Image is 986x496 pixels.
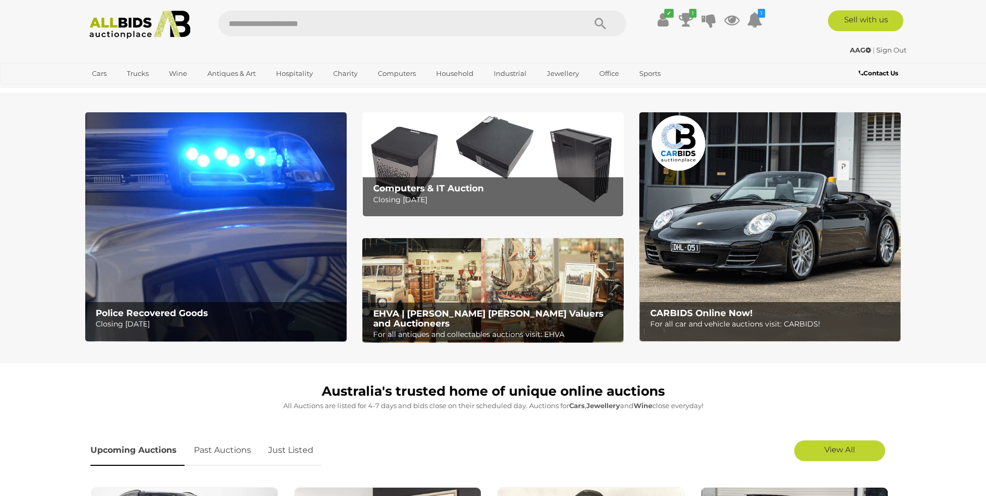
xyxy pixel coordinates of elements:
[650,308,753,318] b: CARBIDS Online Now!
[876,46,906,54] a: Sign Out
[373,183,484,193] b: Computers & IT Auction
[655,10,671,29] a: ✔
[859,69,898,77] b: Contact Us
[487,65,533,82] a: Industrial
[586,401,620,410] strong: Jewellery
[824,445,855,454] span: View All
[639,112,901,342] img: CARBIDS Online Now!
[664,9,674,18] i: ✔
[859,68,901,79] a: Contact Us
[362,238,624,343] a: EHVA | Evans Hastings Valuers and Auctioneers EHVA | [PERSON_NAME] [PERSON_NAME] Valuers and Auct...
[201,65,262,82] a: Antiques & Art
[593,65,626,82] a: Office
[90,384,896,399] h1: Australia's trusted home of unique online auctions
[326,65,364,82] a: Charity
[85,112,347,342] img: Police Recovered Goods
[540,65,586,82] a: Jewellery
[828,10,903,31] a: Sell with us
[269,65,320,82] a: Hospitality
[373,308,603,329] b: EHVA | [PERSON_NAME] [PERSON_NAME] Valuers and Auctioneers
[85,65,113,82] a: Cars
[362,112,624,217] img: Computers & IT Auction
[85,82,173,99] a: [GEOGRAPHIC_DATA]
[794,440,885,461] a: View All
[850,46,873,54] a: AAG
[186,435,259,466] a: Past Auctions
[373,193,618,206] p: Closing [DATE]
[574,10,626,36] button: Search
[362,112,624,217] a: Computers & IT Auction Computers & IT Auction Closing [DATE]
[362,238,624,343] img: EHVA | Evans Hastings Valuers and Auctioneers
[371,65,423,82] a: Computers
[120,65,155,82] a: Trucks
[96,308,208,318] b: Police Recovered Goods
[162,65,194,82] a: Wine
[639,112,901,342] a: CARBIDS Online Now! CARBIDS Online Now! For all car and vehicle auctions visit: CARBIDS!
[678,10,694,29] a: 1
[90,435,185,466] a: Upcoming Auctions
[429,65,480,82] a: Household
[650,318,895,331] p: For all car and vehicle auctions visit: CARBIDS!
[758,9,765,18] i: 1
[84,10,196,39] img: Allbids.com.au
[85,112,347,342] a: Police Recovered Goods Police Recovered Goods Closing [DATE]
[90,400,896,412] p: All Auctions are listed for 4-7 days and bids close on their scheduled day. Auctions for , and cl...
[689,9,696,18] i: 1
[633,65,667,82] a: Sports
[873,46,875,54] span: |
[260,435,321,466] a: Just Listed
[569,401,585,410] strong: Cars
[373,328,618,341] p: For all antiques and collectables auctions visit: EHVA
[96,318,340,331] p: Closing [DATE]
[850,46,871,54] strong: AAG
[634,401,652,410] strong: Wine
[747,10,762,29] a: 1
